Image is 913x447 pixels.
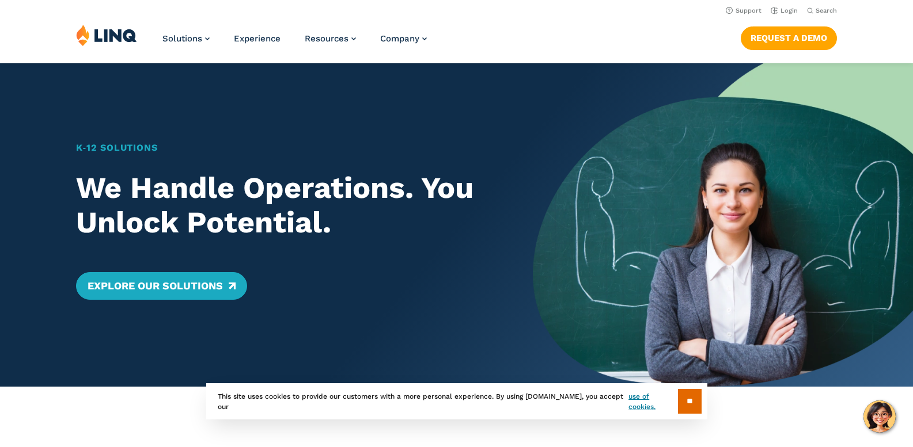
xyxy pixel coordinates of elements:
span: Company [380,33,419,44]
h2: We Handle Operations. You Unlock Potential. [76,171,495,240]
div: This site uses cookies to provide our customers with a more personal experience. By using [DOMAIN... [206,383,707,419]
nav: Primary Navigation [162,24,427,62]
a: Experience [234,33,281,44]
a: Solutions [162,33,210,44]
a: Login [771,7,798,14]
span: Solutions [162,33,202,44]
img: LINQ | K‑12 Software [76,24,137,46]
a: Explore Our Solutions [76,272,247,300]
a: Request a Demo [741,26,837,49]
a: Company [380,33,427,44]
img: Home Banner [533,63,913,387]
nav: Button Navigation [741,24,837,49]
a: Resources [305,33,356,44]
span: Search [816,7,837,14]
button: Open Search Bar [807,6,837,15]
span: Resources [305,33,348,44]
h1: K‑12 Solutions [76,141,495,155]
button: Hello, have a question? Let’s chat. [863,400,896,433]
a: use of cookies. [628,391,677,412]
a: Support [726,7,762,14]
